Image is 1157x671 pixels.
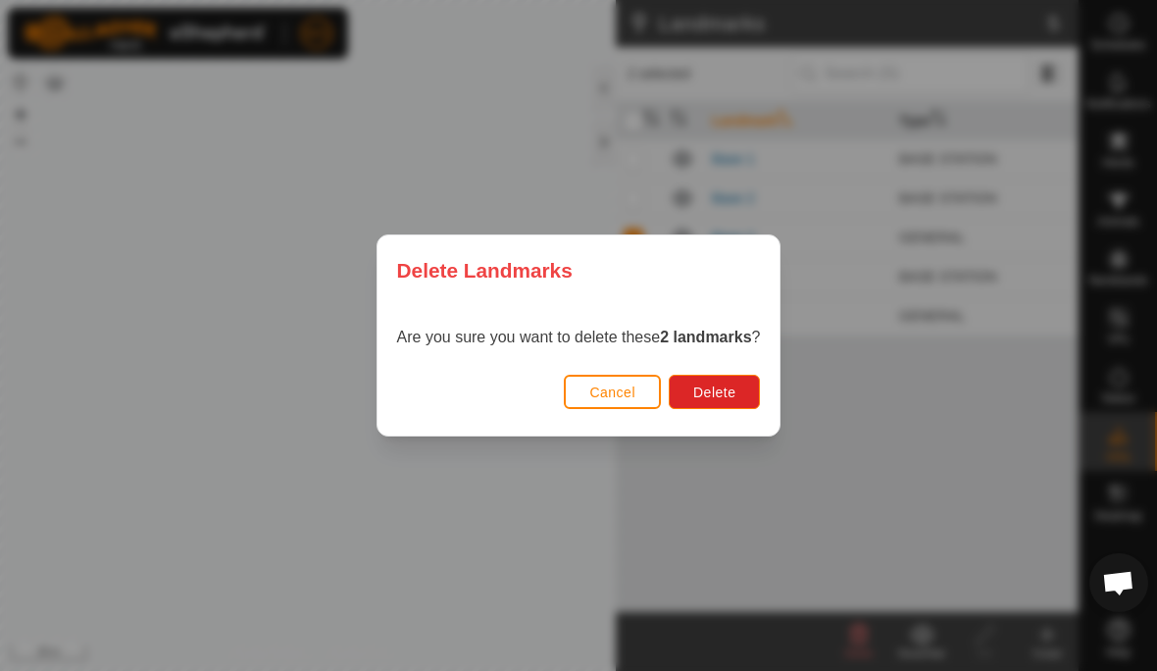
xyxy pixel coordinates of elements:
span: Delete Landmarks [397,255,573,285]
span: Are you sure you want to delete these ? [397,329,761,345]
button: Cancel [564,375,661,409]
button: Delete [669,375,760,409]
a: Open chat [1089,553,1148,612]
span: Cancel [589,385,635,400]
strong: 2 landmarks [660,329,751,345]
span: Delete [693,385,735,400]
